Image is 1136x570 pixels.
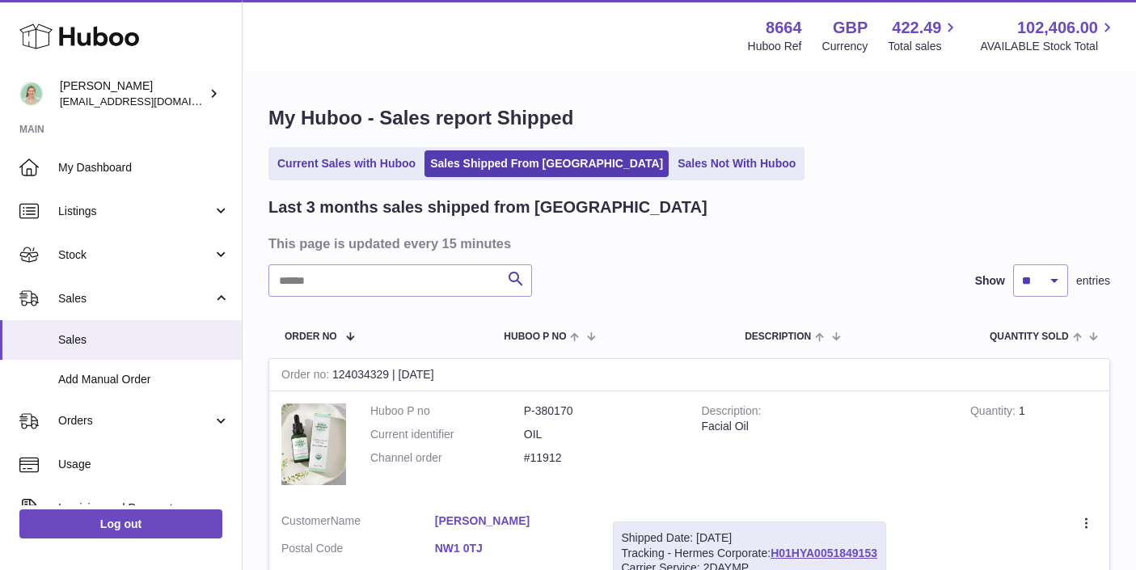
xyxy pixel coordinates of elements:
span: Customer [281,514,331,527]
h3: This page is updated every 15 minutes [268,234,1106,252]
a: Log out [19,509,222,538]
span: Add Manual Order [58,372,230,387]
a: H01HYA0051849153 [771,547,877,559]
a: 102,406.00 AVAILABLE Stock Total [980,17,1117,54]
span: Stock [58,247,213,263]
a: [PERSON_NAME] [435,513,589,529]
span: Total sales [888,39,960,54]
strong: 8664 [766,17,802,39]
span: 422.49 [892,17,941,39]
span: Description [745,331,811,342]
div: Huboo Ref [748,39,802,54]
span: Listings [58,204,213,219]
span: Invoicing and Payments [58,500,213,516]
dt: Huboo P no [370,403,524,419]
div: 124034329 | [DATE] [269,359,1109,391]
img: hello@thefacialcuppingexpert.com [19,82,44,106]
span: entries [1076,273,1110,289]
dt: Channel order [370,450,524,466]
div: [PERSON_NAME] [60,78,205,109]
a: Current Sales with Huboo [272,150,421,177]
label: Show [975,273,1005,289]
a: NW1 0TJ [435,541,589,556]
dd: #11912 [524,450,678,466]
div: Currency [822,39,868,54]
a: Sales Shipped From [GEOGRAPHIC_DATA] [424,150,669,177]
div: Facial Oil [702,419,946,434]
dt: Current identifier [370,427,524,442]
dt: Postal Code [281,541,435,560]
span: Sales [58,291,213,306]
dd: P-380170 [524,403,678,419]
dt: Name [281,513,435,533]
span: 102,406.00 [1017,17,1098,39]
span: Order No [285,331,337,342]
span: [EMAIL_ADDRESS][DOMAIN_NAME] [60,95,238,108]
strong: GBP [833,17,868,39]
strong: Order no [281,368,332,385]
span: AVAILABLE Stock Total [980,39,1117,54]
span: Huboo P no [504,331,566,342]
img: 86641712262092.png [281,403,346,485]
span: Quantity Sold [990,331,1069,342]
a: Sales Not With Huboo [672,150,801,177]
span: My Dashboard [58,160,230,175]
a: 422.49 Total sales [888,17,960,54]
strong: Quantity [970,404,1019,421]
span: Usage [58,457,230,472]
div: Shipped Date: [DATE] [622,530,877,546]
td: 1 [958,391,1109,501]
h2: Last 3 months sales shipped from [GEOGRAPHIC_DATA] [268,196,707,218]
span: Sales [58,332,230,348]
dd: OIL [524,427,678,442]
span: Orders [58,413,213,429]
strong: Description [702,404,762,421]
h1: My Huboo - Sales report Shipped [268,105,1110,131]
